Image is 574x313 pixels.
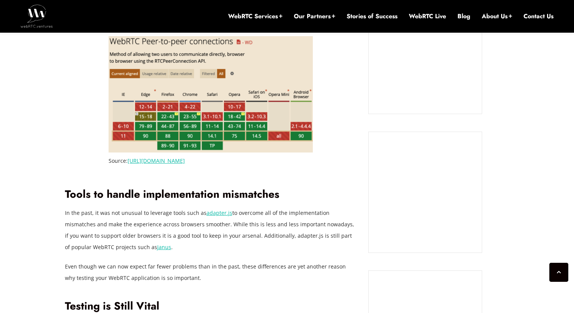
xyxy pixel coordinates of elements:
a: Blog [457,12,470,21]
img: WebRTC Browser Compatibility [109,36,313,153]
figcaption: Source: [109,155,313,167]
p: Even though we can now expect far fewer problems than in the past, these differences are yet anot... [65,261,357,284]
h2: Testing is Still Vital [65,300,357,313]
iframe: Embedded CTA [376,140,474,245]
a: WebRTC Live [409,12,446,21]
img: WebRTC.ventures [20,5,53,27]
a: adapter.js [207,209,232,216]
a: Stories of Success [347,12,397,21]
a: WebRTC Services [228,12,282,21]
a: Our Partners [294,12,335,21]
p: In the past, it was not unusual to leverage tools such as to overcome all of the implementation m... [65,207,357,253]
a: Janus [157,243,171,251]
iframe: Embedded CTA [376,5,474,106]
a: [URL][DOMAIN_NAME] [128,157,185,164]
h2: Tools to handle implementation mismatches [65,188,357,201]
a: Contact Us [524,12,553,21]
a: About Us [482,12,512,21]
